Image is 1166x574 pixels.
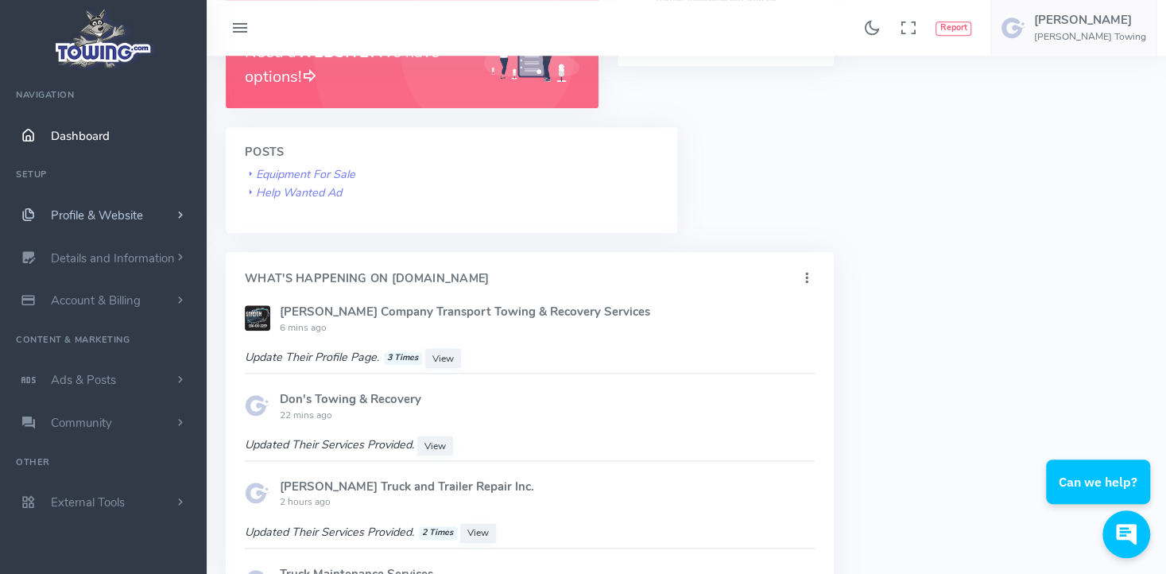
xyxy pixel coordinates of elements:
a: View [417,436,453,456]
a: Help Wanted Ad [245,184,342,200]
img: Generic placeholder image [245,305,270,331]
h6: [PERSON_NAME] Towing [1034,32,1146,42]
small: 2 hours ago [280,495,331,508]
img: user-image [1001,15,1026,41]
h3: Need a We have options! [245,41,465,89]
small: 6 mins ago [280,321,327,334]
i: Updated Their Services Provided. [245,524,460,540]
i: Update Their Profile Page. [245,349,425,365]
span: Account & Billing [51,293,141,308]
span: View [467,526,489,539]
span: External Tools [51,494,125,510]
span: Ads & Posts [51,372,116,388]
img: Generic placeholder image [245,480,270,506]
h4: Posts [245,146,658,159]
a: View [460,523,496,543]
h5: [PERSON_NAME] Company Transport Towing & Recovery Services [280,305,815,318]
h5: [PERSON_NAME] Truck and Trailer Repair Inc. [280,480,815,493]
span: View [424,440,446,452]
span: Details and Information [51,250,175,266]
img: Generic placeholder image [245,393,270,418]
i: Updated Their Services Provided. [245,436,414,452]
img: logo [50,5,157,72]
span: Profile & Website [51,207,143,223]
small: 22 mins ago [280,409,332,421]
h5: Don's Towing & Recovery [280,393,815,405]
button: Report [936,21,971,36]
span: 3 Times [384,352,422,365]
span: View [432,352,454,365]
span: Dashboard [51,128,110,144]
a: View [425,348,461,368]
h4: What's Happening On [DOMAIN_NAME] [245,273,490,285]
a: Equipment For Sale [245,166,355,182]
span: Community [51,415,112,431]
h5: [PERSON_NAME] [1034,14,1146,26]
span: 2 Times [419,526,457,539]
iframe: Conversations [1034,416,1166,574]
